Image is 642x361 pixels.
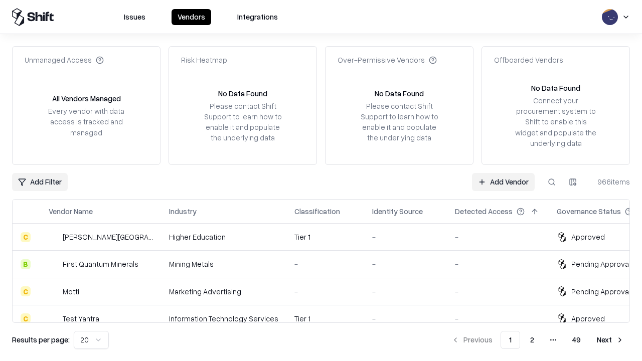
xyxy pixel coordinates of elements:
[375,88,424,99] div: No Data Found
[472,173,535,191] a: Add Vendor
[522,331,542,349] button: 2
[12,334,70,345] p: Results per page:
[63,286,79,297] div: Motti
[49,259,59,269] img: First Quantum Minerals
[372,206,423,217] div: Identity Source
[445,331,630,349] nav: pagination
[218,88,267,99] div: No Data Found
[49,206,93,217] div: Vendor Name
[294,232,356,242] div: Tier 1
[591,331,630,349] button: Next
[25,55,104,65] div: Unmanaged Access
[63,232,153,242] div: [PERSON_NAME][GEOGRAPHIC_DATA]
[49,313,59,323] img: Test Yantra
[455,206,513,217] div: Detected Access
[169,232,278,242] div: Higher Education
[231,9,284,25] button: Integrations
[181,55,227,65] div: Risk Heatmap
[21,259,31,269] div: B
[201,101,284,143] div: Please contact Shift Support to learn how to enable it and populate the underlying data
[564,331,589,349] button: 49
[514,95,597,148] div: Connect your procurement system to Shift to enable this widget and populate the underlying data
[49,232,59,242] img: Reichman University
[358,101,441,143] div: Please contact Shift Support to learn how to enable it and populate the underlying data
[12,173,68,191] button: Add Filter
[169,259,278,269] div: Mining Metals
[294,286,356,297] div: -
[294,313,356,324] div: Tier 1
[338,55,437,65] div: Over-Permissive Vendors
[571,232,605,242] div: Approved
[455,313,541,324] div: -
[372,313,439,324] div: -
[571,286,630,297] div: Pending Approval
[294,259,356,269] div: -
[531,83,580,93] div: No Data Found
[45,106,128,137] div: Every vendor with data access is tracked and managed
[455,286,541,297] div: -
[52,93,121,104] div: All Vendors Managed
[571,259,630,269] div: Pending Approval
[294,206,340,217] div: Classification
[118,9,151,25] button: Issues
[571,313,605,324] div: Approved
[169,206,197,217] div: Industry
[590,176,630,187] div: 966 items
[169,286,278,297] div: Marketing Advertising
[455,232,541,242] div: -
[455,259,541,269] div: -
[63,313,99,324] div: Test Yantra
[49,286,59,296] img: Motti
[172,9,211,25] button: Vendors
[21,232,31,242] div: C
[372,232,439,242] div: -
[169,313,278,324] div: Information Technology Services
[372,259,439,269] div: -
[501,331,520,349] button: 1
[21,313,31,323] div: C
[21,286,31,296] div: C
[494,55,563,65] div: Offboarded Vendors
[372,286,439,297] div: -
[63,259,138,269] div: First Quantum Minerals
[557,206,621,217] div: Governance Status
